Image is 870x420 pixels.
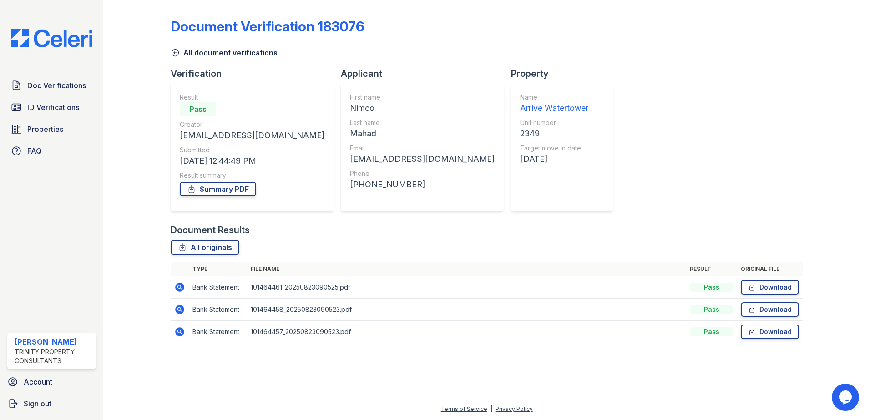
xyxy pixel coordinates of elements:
td: Bank Statement [189,321,247,343]
img: CE_Logo_Blue-a8612792a0a2168367f1c8372b55b34899dd931a85d93a1a3d3e32e68fde9ad4.png [4,29,100,47]
a: Doc Verifications [7,76,96,95]
a: Download [741,325,799,339]
a: Summary PDF [180,182,256,196]
div: Result [180,93,324,102]
span: ID Verifications [27,102,79,113]
th: Type [189,262,247,276]
div: [PERSON_NAME] [15,336,92,347]
div: Email [350,144,495,153]
div: Nimco [350,102,495,115]
div: Arrive Watertower [520,102,588,115]
div: [DATE] [520,153,588,165]
a: ID Verifications [7,98,96,116]
iframe: chat widget [832,384,861,411]
div: [PHONE_NUMBER] [350,178,495,191]
div: [DATE] 12:44:49 PM [180,155,324,167]
div: First name [350,93,495,102]
div: 2349 [520,127,588,140]
div: [EMAIL_ADDRESS][DOMAIN_NAME] [180,129,324,142]
span: Properties [27,124,63,135]
div: Name [520,93,588,102]
div: Result summary [180,171,324,180]
td: Bank Statement [189,299,247,321]
a: Name Arrive Watertower [520,93,588,115]
a: FAQ [7,142,96,160]
th: Original file [737,262,803,276]
div: Last name [350,118,495,127]
span: FAQ [27,145,42,156]
a: Properties [7,120,96,138]
a: Privacy Policy [496,405,533,412]
div: Pass [690,305,733,314]
td: 101464457_20250823090523.pdf [247,321,686,343]
div: | [491,405,492,412]
div: Unit number [520,118,588,127]
td: Bank Statement [189,276,247,299]
td: 101464458_20250823090523.pdf [247,299,686,321]
div: Document Verification 183076 [171,18,364,35]
div: Verification [171,67,341,80]
div: Phone [350,169,495,178]
th: Result [686,262,737,276]
div: Target move in date [520,144,588,153]
div: Trinity Property Consultants [15,347,92,365]
div: Submitted [180,145,324,155]
a: Terms of Service [441,405,487,412]
th: File name [247,262,686,276]
div: Mahad [350,127,495,140]
div: Pass [180,102,216,116]
span: Account [24,376,52,387]
a: Account [4,373,100,391]
a: Download [741,302,799,317]
a: All originals [171,240,239,255]
div: Applicant [341,67,511,80]
a: Download [741,280,799,295]
td: 101464461_20250823090525.pdf [247,276,686,299]
div: Creator [180,120,324,129]
div: Property [511,67,620,80]
a: Sign out [4,395,100,413]
div: Pass [690,327,733,336]
span: Doc Verifications [27,80,86,91]
div: [EMAIL_ADDRESS][DOMAIN_NAME] [350,153,495,165]
span: Sign out [24,398,51,409]
div: Pass [690,283,733,292]
a: All document verifications [171,47,278,58]
div: Document Results [171,224,250,236]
